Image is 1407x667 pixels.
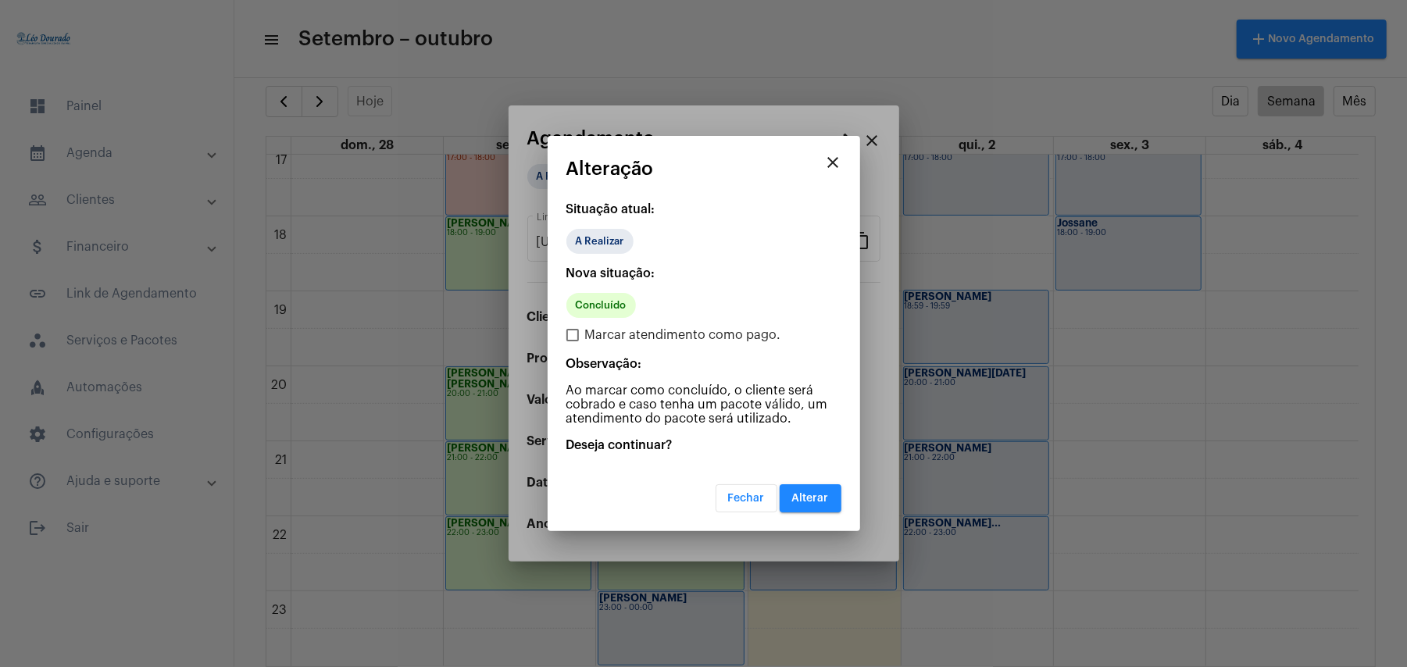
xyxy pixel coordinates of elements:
span: Marcar atendimento como pago. [585,326,781,344]
span: Fechar [728,493,765,504]
p: Deseja continuar? [566,438,841,452]
mat-chip: Concluído [566,293,636,318]
p: Ao marcar como concluído, o cliente será cobrado e caso tenha um pacote válido, um atendimento do... [566,383,841,426]
button: Alterar [780,484,841,512]
span: Alteração [566,159,654,179]
mat-chip: A Realizar [566,229,634,254]
p: Nova situação: [566,266,841,280]
button: Fechar [716,484,777,512]
span: Alterar [792,493,829,504]
p: Observação: [566,357,841,371]
mat-icon: close [824,153,843,172]
p: Situação atual: [566,202,841,216]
